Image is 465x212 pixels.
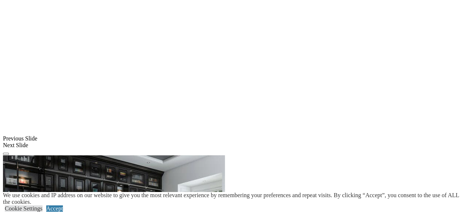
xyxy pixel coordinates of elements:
div: Previous Slide [3,135,462,142]
button: Click here to pause slide show [3,153,9,155]
a: Cookie Settings [5,205,43,212]
a: Accept [46,205,63,212]
div: Next Slide [3,142,462,149]
div: We use cookies and IP address on our website to give you the most relevant experience by remember... [3,192,465,205]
